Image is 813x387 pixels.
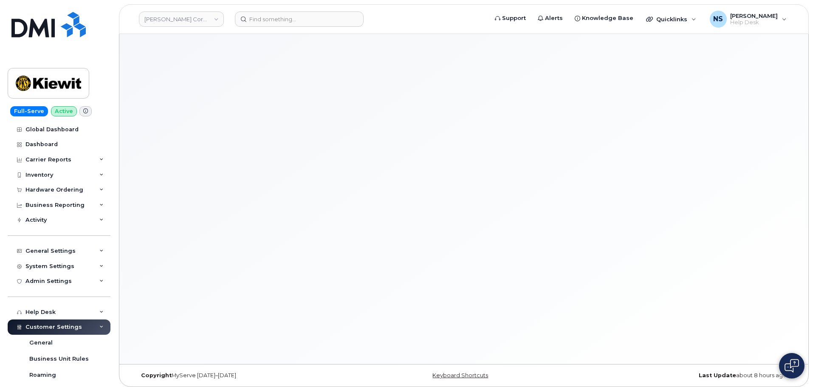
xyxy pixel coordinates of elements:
div: MyServe [DATE]–[DATE] [135,372,354,379]
strong: Last Update [699,372,736,379]
div: about 8 hours ago [573,372,793,379]
strong: Copyright [141,372,172,379]
img: Open chat [785,359,799,373]
a: Keyboard Shortcuts [432,372,488,379]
